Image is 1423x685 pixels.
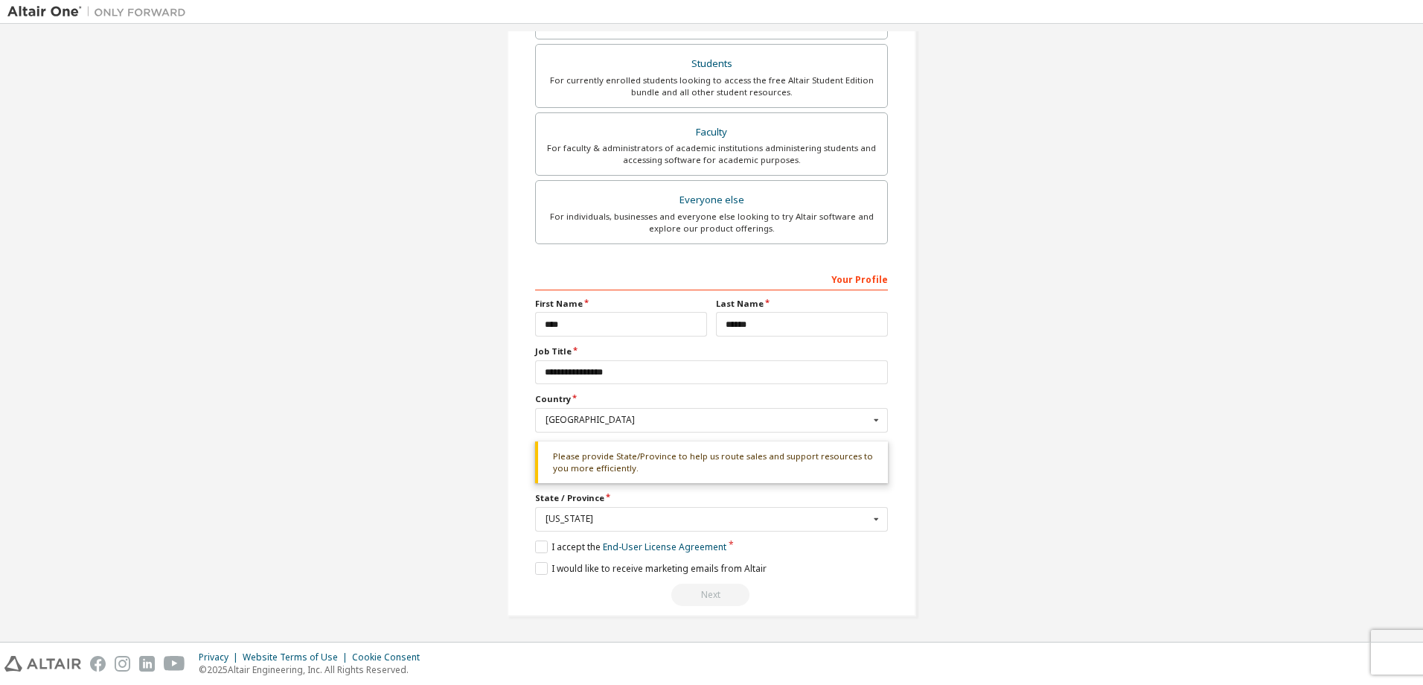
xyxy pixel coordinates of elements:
[535,584,888,606] div: Read and acccept EULA to continue
[535,393,888,405] label: Country
[546,514,869,523] div: [US_STATE]
[545,211,878,235] div: For individuals, businesses and everyone else looking to try Altair software and explore our prod...
[535,267,888,290] div: Your Profile
[535,442,888,484] div: Please provide State/Province to help us route sales and support resources to you more efficiently.
[545,122,878,143] div: Faculty
[535,492,888,504] label: State / Province
[545,142,878,166] div: For faculty & administrators of academic institutions administering students and accessing softwa...
[535,562,767,575] label: I would like to receive marketing emails from Altair
[545,54,878,74] div: Students
[139,656,155,672] img: linkedin.svg
[545,74,878,98] div: For currently enrolled students looking to access the free Altair Student Edition bundle and all ...
[545,190,878,211] div: Everyone else
[535,345,888,357] label: Job Title
[352,651,429,663] div: Cookie Consent
[546,415,869,424] div: [GEOGRAPHIC_DATA]
[90,656,106,672] img: facebook.svg
[603,541,726,553] a: End-User License Agreement
[199,663,429,676] p: © 2025 Altair Engineering, Inc. All Rights Reserved.
[535,298,707,310] label: First Name
[164,656,185,672] img: youtube.svg
[115,656,130,672] img: instagram.svg
[716,298,888,310] label: Last Name
[4,656,81,672] img: altair_logo.svg
[243,651,352,663] div: Website Terms of Use
[199,651,243,663] div: Privacy
[535,541,726,553] label: I accept the
[7,4,194,19] img: Altair One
